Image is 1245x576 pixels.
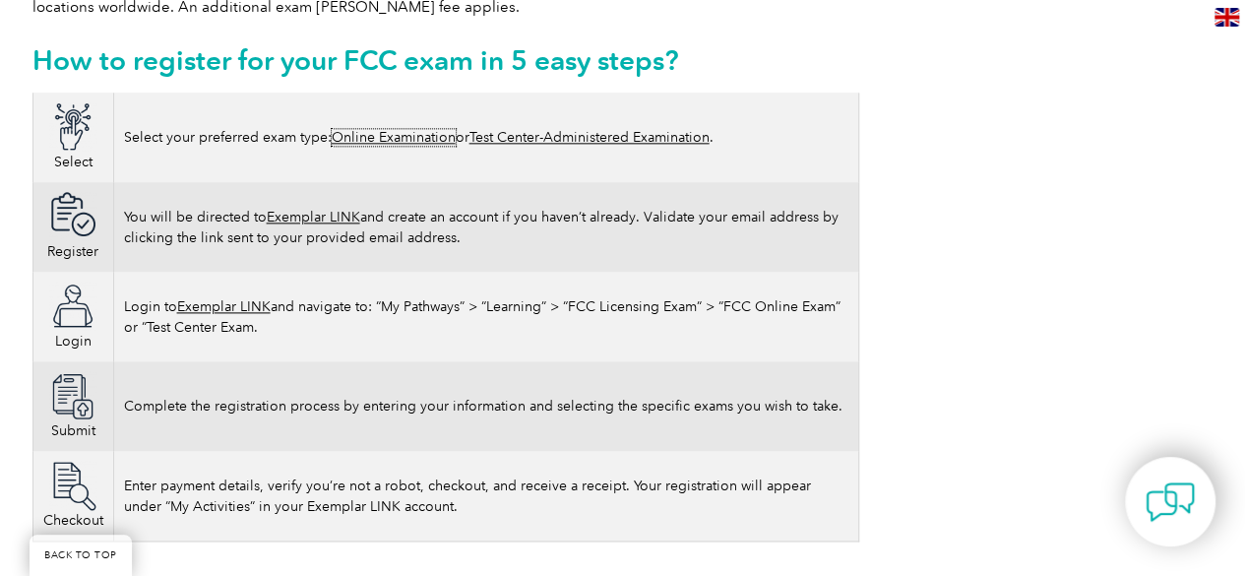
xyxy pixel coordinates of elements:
td: You will be directed to and create an account if you haven’t already. Validate your email address... [113,182,858,272]
td: Enter payment details, verify you’re not a robot, checkout, and receive a receipt. Your registrat... [113,451,858,542]
h2: How to register for your FCC exam in 5 easy steps? [32,44,859,76]
img: contact-chat.png [1146,478,1195,527]
td: Register [32,182,113,272]
td: Login to and navigate to: “My Pathways” > “Learning” > “FCC Licensing Exam” > “FCC Online Exam” o... [113,272,858,361]
td: Select your preferred exam type: or . [113,93,858,182]
a: Online Examination [332,129,456,146]
td: Checkout [32,451,113,542]
img: en [1214,8,1239,27]
td: Submit [32,361,113,451]
a: Test Center-Administered Examination [469,129,710,146]
a: Exemplar LINK [177,298,271,315]
td: Select [32,93,113,182]
td: Login [32,272,113,361]
a: Exemplar LINK [267,209,360,225]
td: Complete the registration process by entering your information and selecting the specific exams y... [113,361,858,451]
a: BACK TO TOP [30,535,132,576]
